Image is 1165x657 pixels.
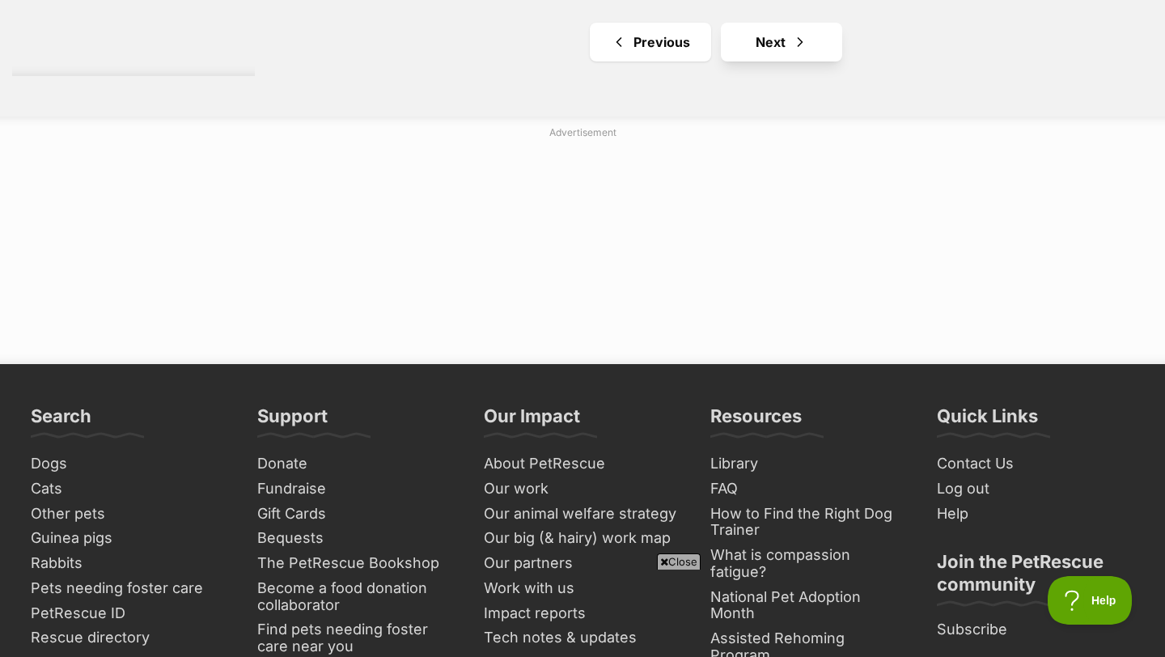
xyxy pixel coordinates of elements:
a: Next page [721,23,842,61]
a: Other pets [24,502,235,527]
a: Guinea pigs [24,526,235,551]
a: PetRescue ID [24,601,235,626]
a: How to Find the Right Dog Trainer [704,502,914,543]
a: Pets needing foster care [24,576,235,601]
a: Subscribe [930,617,1141,642]
a: Help [930,502,1141,527]
a: Previous page [590,23,711,61]
a: Become a food donation collaborator [251,576,461,617]
nav: Pagination [279,23,1153,61]
a: Library [704,451,914,477]
a: Our partners [477,551,688,576]
span: Close [657,553,701,570]
a: Rabbits [24,551,235,576]
a: Dogs [24,451,235,477]
a: Our work [477,477,688,502]
h3: Search [31,405,91,437]
a: About PetRescue [477,451,688,477]
a: Cats [24,477,235,502]
a: The PetRescue Bookshop [251,551,461,576]
a: Log out [930,477,1141,502]
a: Fundraise [251,477,461,502]
iframe: Help Scout Beacon - Open [1048,576,1133,625]
h3: Resources [710,405,802,437]
h3: Support [257,405,328,437]
a: Bequests [251,526,461,551]
a: FAQ [704,477,914,502]
a: Contact Us [930,451,1141,477]
a: Gift Cards [251,502,461,527]
h3: Quick Links [937,405,1038,437]
h3: Join the PetRescue community [937,550,1134,605]
a: Donate [251,451,461,477]
a: Our big (& hairy) work map [477,526,688,551]
a: Our animal welfare strategy [477,502,688,527]
iframe: Advertisement [288,576,877,649]
a: What is compassion fatigue? [704,543,914,584]
a: Rescue directory [24,625,235,651]
iframe: Advertisement [190,146,975,348]
h3: Our Impact [484,405,580,437]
